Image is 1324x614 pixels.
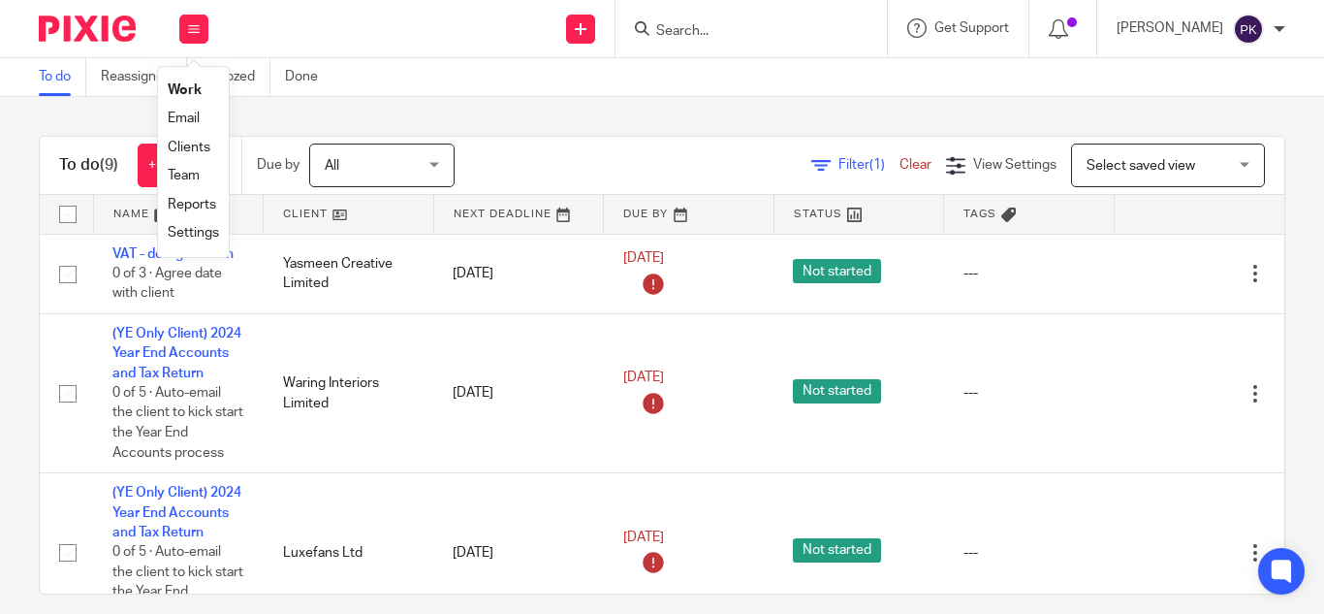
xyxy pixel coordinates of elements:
[654,23,829,41] input: Search
[168,141,210,154] a: Clients
[112,327,241,380] a: (YE Only Client) 2024 Year End Accounts and Tax Return
[934,21,1009,35] span: Get Support
[623,531,664,544] span: [DATE]
[973,158,1056,172] span: View Settings
[838,158,899,172] span: Filter
[963,383,1095,403] div: ---
[963,264,1095,283] div: ---
[101,58,187,96] a: Reassigned
[899,158,931,172] a: Clear
[39,16,136,42] img: Pixie
[1117,18,1223,38] p: [PERSON_NAME]
[793,379,881,404] span: Not started
[112,386,243,460] span: 0 of 5 · Auto-email the client to kick start the Year End Accounts process
[285,58,332,96] a: Done
[1233,14,1264,45] img: svg%3E
[39,58,86,96] a: To do
[963,209,996,219] span: Tags
[257,155,299,175] p: Due by
[59,155,118,176] h1: To do
[793,538,881,563] span: Not started
[168,83,202,97] a: Work
[168,226,219,240] a: Settings
[168,198,216,211] a: Reports
[138,144,222,187] a: + Add task
[433,234,604,313] td: [DATE]
[168,169,200,182] a: Team
[100,157,118,173] span: (9)
[202,58,270,96] a: Snoozed
[963,543,1095,563] div: ---
[793,259,881,283] span: Not started
[623,372,664,385] span: [DATE]
[264,313,434,472] td: Waring Interiors Limited
[264,234,434,313] td: Yasmeen Creative Limited
[433,313,604,472] td: [DATE]
[112,267,222,301] span: 0 of 3 · Agree date with client
[112,486,241,539] a: (YE Only Client) 2024 Year End Accounts and Tax Return
[112,247,234,261] a: VAT - deregistration
[623,251,664,265] span: [DATE]
[1087,159,1195,173] span: Select saved view
[325,159,339,173] span: All
[869,158,885,172] span: (1)
[168,112,200,125] a: Email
